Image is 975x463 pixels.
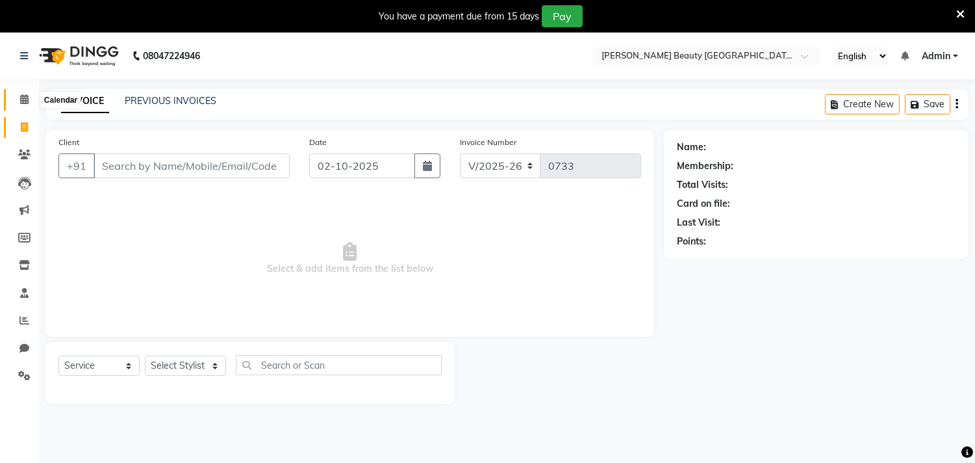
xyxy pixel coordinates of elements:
div: Last Visit: [677,216,720,230]
button: Create New [825,94,900,114]
div: Points: [677,235,706,248]
label: Invoice Number [460,137,516,148]
a: PREVIOUS INVOICES [125,95,216,107]
div: You have a payment due from 15 days [379,10,539,23]
div: Calendar [41,92,81,108]
button: +91 [58,153,95,178]
button: Save [905,94,950,114]
img: logo [33,38,122,74]
span: Select & add items from the list below [58,194,641,324]
button: Pay [542,5,583,27]
span: Admin [922,49,950,63]
label: Client [58,137,79,148]
div: Name: [677,140,706,154]
input: Search or Scan [236,355,442,375]
b: 08047224946 [143,38,200,74]
div: Membership: [677,159,733,173]
div: Total Visits: [677,178,728,192]
label: Date [309,137,327,148]
div: Card on file: [677,197,730,211]
input: Search by Name/Mobile/Email/Code [94,153,290,178]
